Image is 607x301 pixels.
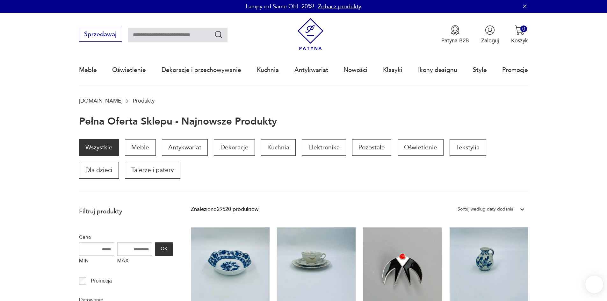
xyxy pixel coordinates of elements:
[473,55,487,85] a: Style
[246,3,314,11] p: Lampy od Same Old -20%!
[511,37,528,44] p: Koszyk
[117,256,152,268] label: MAX
[125,162,180,178] a: Talerze i patery
[481,37,499,44] p: Zaloguj
[520,25,527,32] div: 0
[441,25,469,44] button: Patyna B2B
[79,162,119,178] a: Dla dzieci
[418,55,457,85] a: Ikony designu
[214,139,255,156] a: Dekoracje
[125,139,155,156] a: Meble
[441,37,469,44] p: Patyna B2B
[79,28,122,42] button: Sprzedawaj
[261,139,296,156] a: Kuchnia
[162,55,241,85] a: Dekoracje i przechowywanie
[383,55,402,85] a: Klasyki
[502,55,528,85] a: Promocje
[352,139,391,156] a: Pozostałe
[214,30,223,39] button: Szukaj
[91,277,112,285] p: Promocja
[481,25,499,44] button: Zaloguj
[112,55,146,85] a: Oświetlenie
[133,98,155,104] p: Produkty
[441,25,469,44] a: Ikona medaluPatyna B2B
[511,25,528,44] button: 0Koszyk
[79,139,119,156] a: Wszystkie
[450,139,486,156] a: Tekstylia
[585,276,603,293] iframe: Smartsupp widget button
[515,25,524,35] img: Ikona koszyka
[79,256,114,268] label: MIN
[79,55,97,85] a: Meble
[294,18,327,50] img: Patyna - sklep z meblami i dekoracjami vintage
[458,205,513,213] div: Sortuj według daty dodania
[191,205,258,213] div: Znaleziono 29520 produktów
[343,55,367,85] a: Nowości
[79,98,122,104] a: [DOMAIN_NAME]
[79,32,122,38] a: Sprzedawaj
[294,55,328,85] a: Antykwariat
[79,116,277,127] h1: Pełna oferta sklepu - najnowsze produkty
[318,3,361,11] a: Zobacz produkty
[79,233,173,241] p: Cena
[398,139,444,156] a: Oświetlenie
[155,242,172,256] button: OK
[162,139,208,156] a: Antykwariat
[79,207,173,216] p: Filtruj produkty
[450,25,460,35] img: Ikona medalu
[485,25,495,35] img: Ikonka użytkownika
[257,55,279,85] a: Kuchnia
[302,139,346,156] a: Elektronika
